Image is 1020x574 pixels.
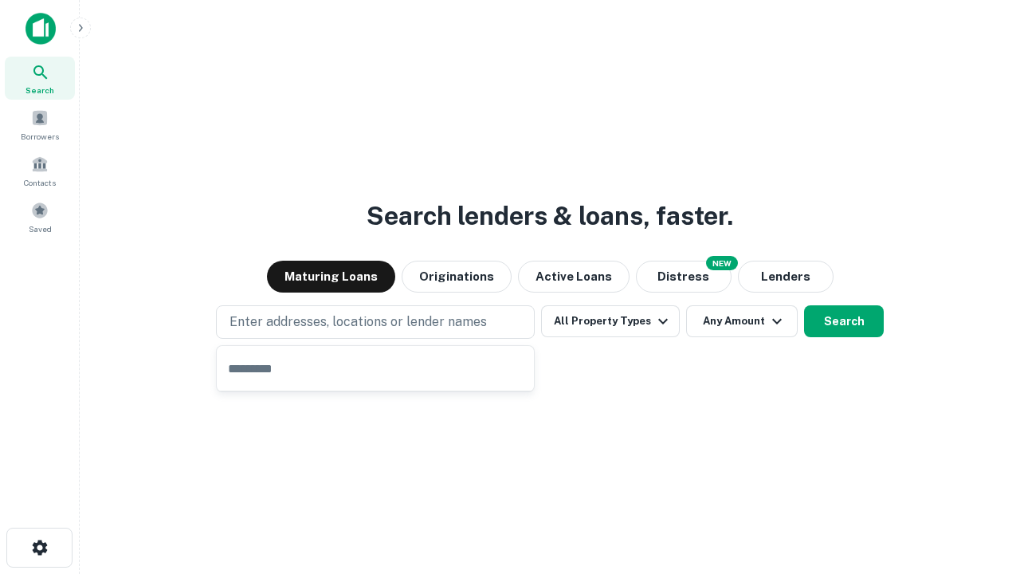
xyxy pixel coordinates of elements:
button: Originations [402,261,512,293]
button: Enter addresses, locations or lender names [216,305,535,339]
a: Borrowers [5,103,75,146]
button: Any Amount [686,305,798,337]
button: Lenders [738,261,834,293]
div: NEW [706,256,738,270]
h3: Search lenders & loans, faster. [367,197,733,235]
a: Contacts [5,149,75,192]
a: Search [5,57,75,100]
span: Contacts [24,176,56,189]
span: Borrowers [21,130,59,143]
button: Search distressed loans with lien and other non-mortgage details. [636,261,732,293]
button: All Property Types [541,305,680,337]
a: Saved [5,195,75,238]
img: capitalize-icon.png [25,13,56,45]
button: Search [804,305,884,337]
button: Active Loans [518,261,630,293]
span: Saved [29,222,52,235]
iframe: Chat Widget [940,446,1020,523]
p: Enter addresses, locations or lender names [229,313,487,332]
button: Maturing Loans [267,261,395,293]
span: Search [25,84,54,96]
